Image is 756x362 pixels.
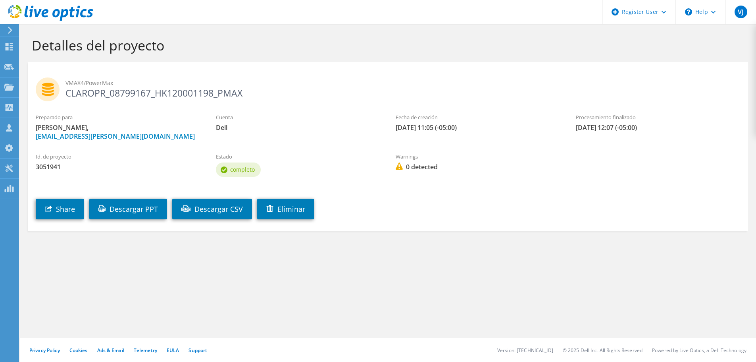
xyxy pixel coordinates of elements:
a: Telemetry [134,347,157,354]
label: Id. de proyecto [36,153,200,161]
span: Dell [216,123,380,132]
label: Estado [216,153,380,161]
a: Support [189,347,207,354]
span: completo [230,166,255,173]
label: Warnings [396,153,560,161]
li: Version: [TECHNICAL_ID] [497,347,553,354]
span: [DATE] 12:07 (-05:00) [576,123,740,132]
span: 0 detected [396,163,560,171]
li: © 2025 Dell Inc. All Rights Reserved [563,347,643,354]
a: Share [36,199,84,219]
a: [EMAIL_ADDRESS][PERSON_NAME][DOMAIN_NAME] [36,132,195,141]
span: 3051941 [36,163,200,171]
a: Ads & Email [97,347,124,354]
label: Preparado para [36,113,200,121]
a: Eliminar [257,199,314,219]
span: [PERSON_NAME], [36,123,200,141]
label: Cuenta [216,113,380,121]
span: [DATE] 11:05 (-05:00) [396,123,560,132]
span: VMAX4/PowerMax [65,79,740,87]
h1: Detalles del proyecto [32,37,740,54]
a: Descargar PPT [89,199,167,219]
label: Procesamiento finalizado [576,113,740,121]
span: VJ [735,6,747,18]
h2: CLAROPR_08799167_HK120001198_PMAX [36,77,740,97]
svg: \n [685,8,692,15]
a: Privacy Policy [29,347,60,354]
a: Cookies [69,347,88,354]
a: Descargar CSV [172,199,252,219]
a: EULA [167,347,179,354]
li: Powered by Live Optics, a Dell Technology [652,347,746,354]
label: Fecha de creación [396,113,560,121]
